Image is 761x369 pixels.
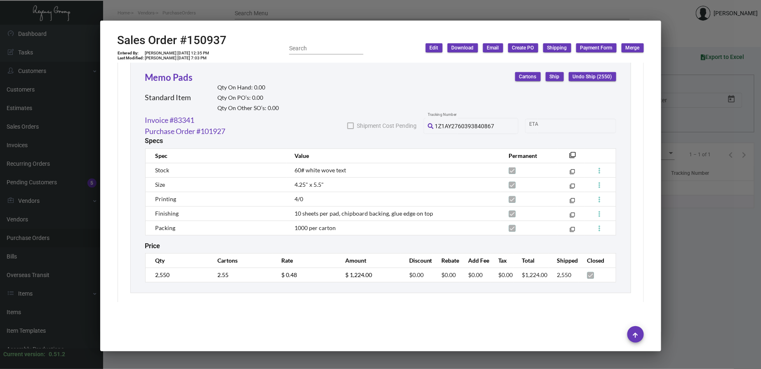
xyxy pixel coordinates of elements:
[570,171,575,176] mat-icon: filter_none
[501,148,557,163] th: Permanent
[155,167,170,174] span: Stock
[448,43,478,52] button: Download
[49,350,65,359] div: 0.51.2
[622,43,644,52] button: Merge
[519,73,537,80] span: Cartons
[118,56,145,61] td: Last Modified:
[145,242,160,250] h2: Price
[557,271,571,278] span: 2,550
[118,51,145,56] td: Entered By:
[626,45,640,52] span: Merge
[570,185,575,190] mat-icon: filter_none
[218,105,279,112] h2: Qty On Other SO’s: 0.00
[573,73,612,80] span: Undo Ship (2550)
[570,154,576,161] mat-icon: filter_none
[426,43,443,52] button: Edit
[576,43,617,52] button: Payment Form
[514,253,549,268] th: Total
[487,45,499,52] span: Email
[430,45,438,52] span: Edit
[145,93,191,102] h2: Standard Item
[145,51,210,56] td: [PERSON_NAME] [DATE] 12:35 PM
[145,56,210,61] td: [PERSON_NAME] [DATE] 7:03 PM
[562,122,601,129] input: End date
[570,200,575,205] mat-icon: filter_none
[145,137,163,145] h2: Specs
[550,73,560,80] span: Ship
[547,45,567,52] span: Shipping
[512,45,534,52] span: Create PO
[295,167,346,174] span: 60# white wove text
[118,33,227,47] h2: Sales Order #150937
[546,72,564,81] button: Ship
[295,224,336,231] span: 1000 per carton
[468,271,483,278] span: $0.00
[145,72,193,83] a: Memo Pads
[441,271,456,278] span: $0.00
[483,43,503,52] button: Email
[286,148,500,163] th: Value
[3,350,45,359] div: Current version:
[549,253,579,268] th: Shipped
[433,253,460,268] th: Rebate
[435,123,494,129] span: 1Z1AY2760393840867
[337,253,401,268] th: Amount
[452,45,474,52] span: Download
[515,72,541,81] button: Cartons
[295,210,433,217] span: 10 sheets per pad, chipboard backing, glue edge on top
[499,271,513,278] span: $0.00
[508,43,538,52] button: Create PO
[460,253,490,268] th: Add Fee
[145,253,209,268] th: Qty
[218,84,279,91] h2: Qty On Hand: 0.00
[273,253,337,268] th: Rate
[401,253,434,268] th: Discount
[580,45,613,52] span: Payment Form
[155,181,165,188] span: Size
[145,148,286,163] th: Spec
[145,115,195,126] a: Invoice #83341
[209,253,273,268] th: Cartons
[543,43,571,52] button: Shipping
[218,94,279,101] h2: Qty On PO’s: 0.00
[155,195,177,202] span: Printing
[522,271,548,278] span: $1,224.00
[295,181,324,188] span: 4.25" x 5.5"
[579,253,616,268] th: Closed
[409,271,424,278] span: $0.00
[145,126,226,137] a: Purchase Order #101927
[357,121,417,131] span: Shipment Cost Pending
[295,195,303,202] span: 4/0
[490,253,514,268] th: Tax
[570,214,575,219] mat-icon: filter_none
[570,228,575,234] mat-icon: filter_none
[155,224,176,231] span: Packing
[569,72,616,81] button: Undo Ship (2550)
[529,122,555,129] input: Start date
[155,210,179,217] span: Finishing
